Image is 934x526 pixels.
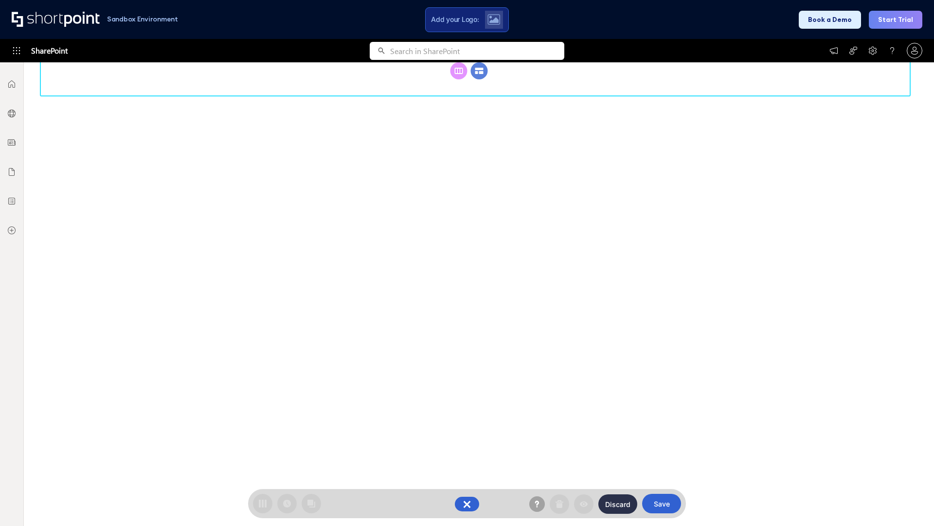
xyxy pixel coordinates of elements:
button: Save [642,494,681,513]
button: Start Trial [869,11,922,29]
button: Book a Demo [799,11,861,29]
button: Discard [598,494,637,514]
h1: Sandbox Environment [107,17,178,22]
img: Upload logo [487,14,500,25]
input: Search in SharePoint [390,42,564,60]
span: Add your Logo: [431,15,479,24]
iframe: Chat Widget [885,479,934,526]
span: SharePoint [31,39,68,62]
